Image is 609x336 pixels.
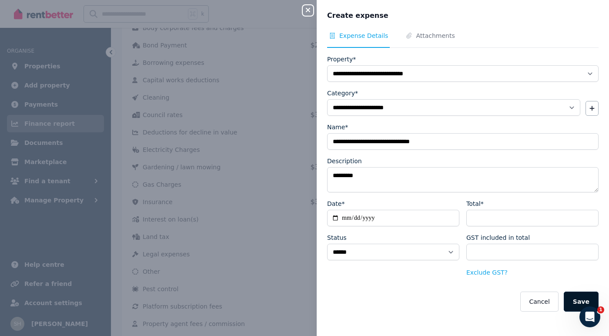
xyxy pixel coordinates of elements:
span: Expense Details [339,31,388,40]
label: Name* [327,123,348,131]
button: Cancel [520,292,558,312]
label: Status [327,233,347,242]
nav: Tabs [327,31,599,48]
label: Property* [327,55,356,64]
span: 1 [597,306,604,313]
label: Category* [327,89,358,97]
label: Description [327,157,362,165]
span: Attachments [416,31,455,40]
label: Total* [466,199,484,208]
button: Save [564,292,599,312]
button: Exclude GST? [466,268,508,277]
iframe: Intercom live chat [579,306,600,327]
label: Date* [327,199,345,208]
label: GST included in total [466,233,530,242]
span: Create expense [327,10,388,21]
